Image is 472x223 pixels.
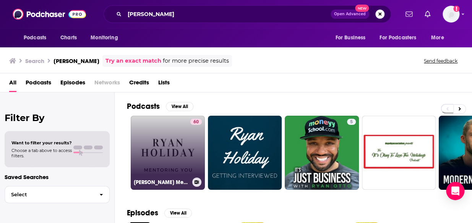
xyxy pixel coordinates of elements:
button: View All [166,102,193,111]
span: 5 [350,118,353,126]
span: 60 [193,118,199,126]
h3: Search [25,57,44,65]
span: Charts [60,32,77,43]
a: Show notifications dropdown [402,8,415,21]
span: for more precise results [163,57,229,65]
svg: Add a profile image [453,6,459,12]
span: For Business [335,32,365,43]
a: 5 [285,116,359,190]
span: Open Advanced [334,12,366,16]
div: Open Intercom Messenger [446,182,464,200]
h3: [PERSON_NAME] Mentoring You [134,179,189,186]
button: open menu [426,31,454,45]
span: Networks [94,76,120,92]
a: EpisodesView All [127,208,192,218]
span: For Podcasters [380,32,416,43]
button: Send feedback [422,58,460,64]
button: open menu [18,31,56,45]
h2: Podcasts [127,102,160,111]
input: Search podcasts, credits, & more... [125,8,331,20]
h3: [PERSON_NAME] [54,57,99,65]
button: open menu [330,31,375,45]
span: Monitoring [91,32,118,43]
div: Search podcasts, credits, & more... [104,5,391,23]
span: Podcasts [24,32,46,43]
a: 60[PERSON_NAME] Mentoring You [131,116,205,190]
span: New [355,5,369,12]
span: More [431,32,444,43]
a: All [9,76,16,92]
button: View All [164,208,192,218]
h2: Episodes [127,208,158,218]
button: open menu [375,31,427,45]
img: Podchaser - Follow, Share and Rate Podcasts [13,7,86,21]
span: Select [5,192,93,197]
a: Episodes [60,76,85,92]
a: Credits [129,76,149,92]
a: 5 [347,119,356,125]
a: Try an exact match [105,57,161,65]
a: Charts [55,31,81,45]
span: Logged in as megcassidy [443,6,459,23]
span: Want to filter your results? [11,140,72,145]
button: Show profile menu [443,6,459,23]
h2: Filter By [5,112,110,123]
button: open menu [85,31,128,45]
button: Open AdvancedNew [331,10,369,19]
a: 60 [190,119,202,125]
a: PodcastsView All [127,102,193,111]
a: Show notifications dropdown [422,8,433,21]
button: Select [5,186,110,203]
a: Podcasts [26,76,51,92]
p: Saved Searches [5,173,110,181]
span: Choose a tab above to access filters. [11,148,72,158]
img: User Profile [443,6,459,23]
a: Lists [158,76,170,92]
